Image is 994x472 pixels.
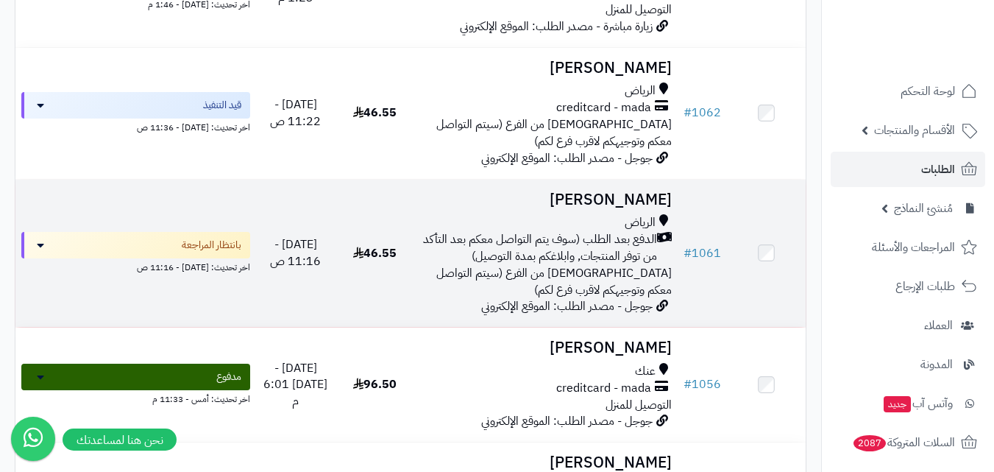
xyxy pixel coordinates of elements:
span: 2087 [853,435,886,451]
div: اخر تحديث: [DATE] - 11:16 ص [21,258,250,274]
span: زيارة مباشرة - مصدر الطلب: الموقع الإلكتروني [460,18,653,35]
span: creditcard - mada [556,99,651,116]
a: المدونة [831,347,985,382]
span: مدفوع [216,370,241,384]
span: العملاء [924,315,953,336]
a: السلات المتروكة2087 [831,425,985,460]
span: التوصيل للمنزل [606,1,672,18]
h3: [PERSON_NAME] [420,60,672,77]
h3: [PERSON_NAME] [420,454,672,471]
span: جوجل - مصدر الطلب: الموقع الإلكتروني [481,149,653,167]
span: المدونة [920,354,953,375]
a: الطلبات [831,152,985,187]
span: جوجل - مصدر الطلب: الموقع الإلكتروني [481,297,653,315]
a: #1056 [684,376,721,393]
span: creditcard - mada [556,380,651,397]
a: العملاء [831,308,985,343]
h3: [PERSON_NAME] [420,339,672,356]
span: بانتظار المراجعة [182,238,241,253]
span: مُنشئ النماذج [894,198,953,219]
span: # [684,104,692,121]
span: # [684,244,692,262]
span: جديد [884,396,911,412]
span: الدفع بعد الطلب (سوف يتم التواصل معكم بعد التأكد من توفر المنتجات, وابلاغكم بمدة التوصيل) [420,231,657,265]
span: الرياض [625,82,656,99]
span: الرياض [625,214,656,231]
div: اخر تحديث: [DATE] - 11:36 ص [21,119,250,134]
span: الأقسام والمنتجات [874,120,955,141]
span: جوجل - مصدر الطلب: الموقع الإلكتروني [481,412,653,430]
span: قيد التنفيذ [203,98,241,113]
span: # [684,376,692,393]
a: #1062 [684,104,721,121]
span: [DEMOGRAPHIC_DATA] من الفرع (سيتم التواصل معكم وتوجيهكم لاقرب فرع لكم) [436,116,672,150]
span: [DATE] - 11:16 ص [270,236,321,270]
img: logo-2.png [894,41,980,72]
span: [DATE] - [DATE] 6:01 م [263,359,327,411]
span: التوصيل للمنزل [606,396,672,414]
a: طلبات الإرجاع [831,269,985,304]
span: 46.55 [353,104,397,121]
h3: [PERSON_NAME] [420,191,672,208]
span: [DATE] - 11:22 ص [270,96,321,130]
span: المراجعات والأسئلة [872,237,955,258]
span: 96.50 [353,376,397,393]
span: [DEMOGRAPHIC_DATA] من الفرع (سيتم التواصل معكم وتوجيهكم لاقرب فرع لكم) [436,264,672,299]
a: وآتس آبجديد [831,386,985,421]
span: الطلبات [921,159,955,180]
span: السلات المتروكة [852,432,955,453]
span: لوحة التحكم [901,81,955,102]
a: #1061 [684,244,721,262]
a: المراجعات والأسئلة [831,230,985,265]
a: لوحة التحكم [831,74,985,109]
span: وآتس آب [882,393,953,414]
div: اخر تحديث: أمس - 11:33 م [21,390,250,406]
span: 46.55 [353,244,397,262]
span: طلبات الإرجاع [895,276,955,297]
span: عنك [635,363,656,380]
